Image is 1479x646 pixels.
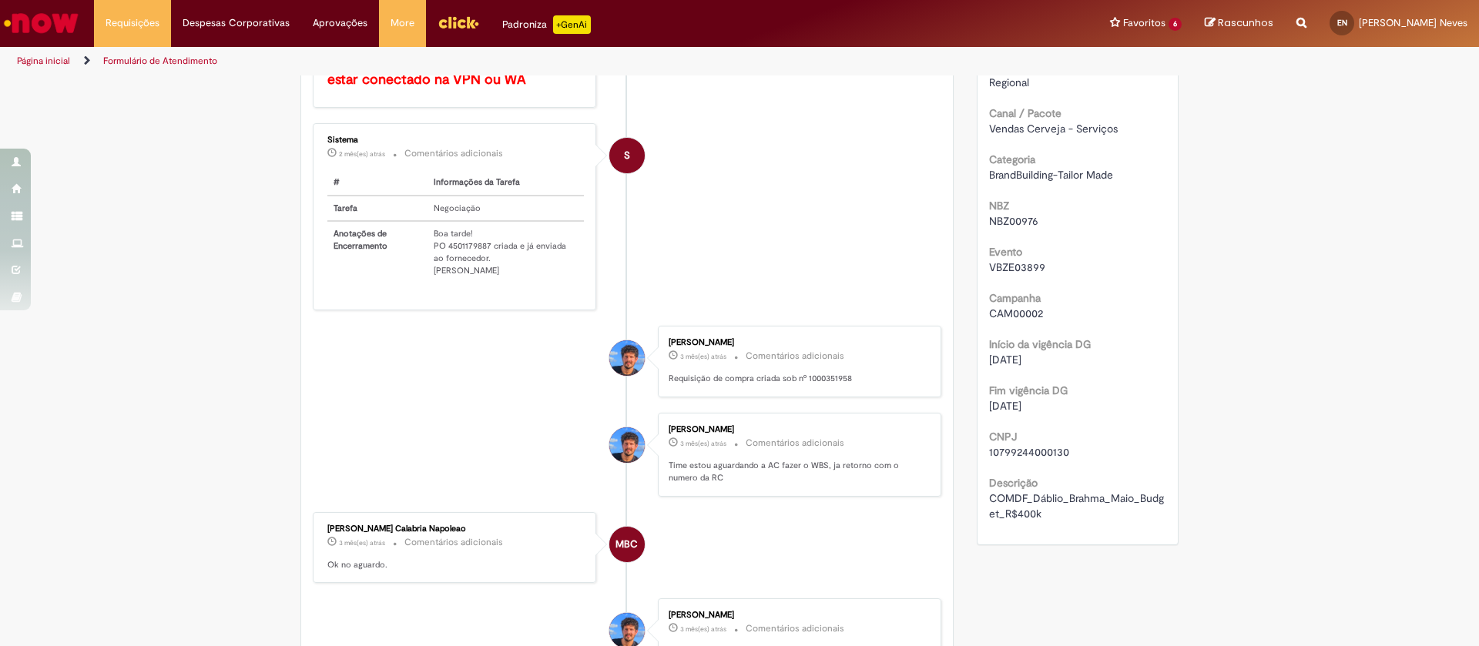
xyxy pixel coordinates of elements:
span: Despesas Corporativas [183,15,290,31]
span: Vendas Cerveja - Serviços [989,122,1118,136]
time: 13/06/2025 18:48:58 [680,352,726,361]
div: Sistema [327,136,584,145]
span: 2 mês(es) atrás [339,149,385,159]
ul: Trilhas de página [12,47,974,75]
span: 10799244000130 [989,445,1069,459]
b: Evento [989,245,1022,259]
small: Comentários adicionais [746,350,844,363]
time: 06/06/2025 16:22:02 [680,624,726,634]
span: VBZE03899 [989,260,1045,274]
p: Requisição de compra criada sob nº 1000351958 [669,373,925,385]
th: Informações da Tarefa [428,170,584,196]
th: Tarefa [327,196,428,222]
span: 3 mês(es) atrás [680,439,726,448]
div: System [609,138,645,173]
span: [DATE] [989,353,1021,367]
span: COMDF_Dáblio_Brahma_Maio_Budget_R$400k [989,491,1164,520]
img: ServiceNow [2,8,81,38]
span: Regional [989,75,1029,89]
b: Categoria [989,152,1035,166]
span: [PERSON_NAME] Neves [1359,16,1467,29]
div: Mariana Bracher Calabria Napoleao [609,527,645,562]
span: 6 [1169,18,1182,31]
span: Requisições [106,15,159,31]
span: EN [1337,18,1347,28]
span: BrandBuilding-Tailor Made [989,168,1113,182]
time: 11/06/2025 18:23:44 [680,439,726,448]
small: Comentários adicionais [746,437,844,450]
a: Página inicial [17,55,70,67]
span: MBC [615,526,638,563]
p: Ok no aguardo. [327,559,584,571]
b: Campanha [989,291,1041,305]
small: Comentários adicionais [746,622,844,635]
span: 3 mês(es) atrás [339,538,385,547]
div: [PERSON_NAME] [669,338,925,347]
div: Jose Mauro Mendes Da Fonseca Junior [609,427,645,463]
b: CNPJ [989,430,1017,443]
b: Fim vigência DG [989,383,1068,397]
time: 09/06/2025 08:18:43 [339,538,385,547]
a: Formulário de Atendimento [103,55,217,67]
b: Canal / Pacote [989,106,1061,120]
th: # [327,170,428,196]
b: Início da vigência DG [989,337,1091,351]
a: Rascunhos [1205,16,1273,31]
b: NBZ [989,199,1009,213]
b: Descrição [989,476,1038,490]
span: 3 mês(es) atrás [680,624,726,634]
div: [PERSON_NAME] [669,611,925,620]
img: click_logo_yellow_360x200.png [438,11,479,34]
span: NBZ00976 [989,214,1038,228]
span: Aprovações [313,15,367,31]
td: Negociação [428,196,584,222]
small: Comentários adicionais [404,536,503,549]
div: Jose Mauro Mendes Da Fonseca Junior [609,340,645,376]
p: Time estou aguardando a AC fazer o WBS, ja retorno com o numero da RC [669,460,925,484]
span: Rascunhos [1218,15,1273,30]
span: S [624,137,630,174]
span: 3 mês(es) atrás [680,352,726,361]
span: Favoritos [1123,15,1165,31]
span: [DATE] [989,399,1021,413]
span: CAM00002 [989,306,1043,320]
small: Comentários adicionais [404,147,503,160]
td: Boa tarde! PO 4501179887 criada e já enviada ao fornecedor. [PERSON_NAME] [428,221,584,283]
span: More [391,15,414,31]
div: Padroniza [502,15,591,34]
div: [PERSON_NAME] Calabria Napoleao [327,524,584,534]
p: +GenAi [553,15,591,34]
time: 21/06/2025 18:17:16 [339,149,385,159]
div: [PERSON_NAME] [669,425,925,434]
th: Anotações de Encerramento [327,221,428,283]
